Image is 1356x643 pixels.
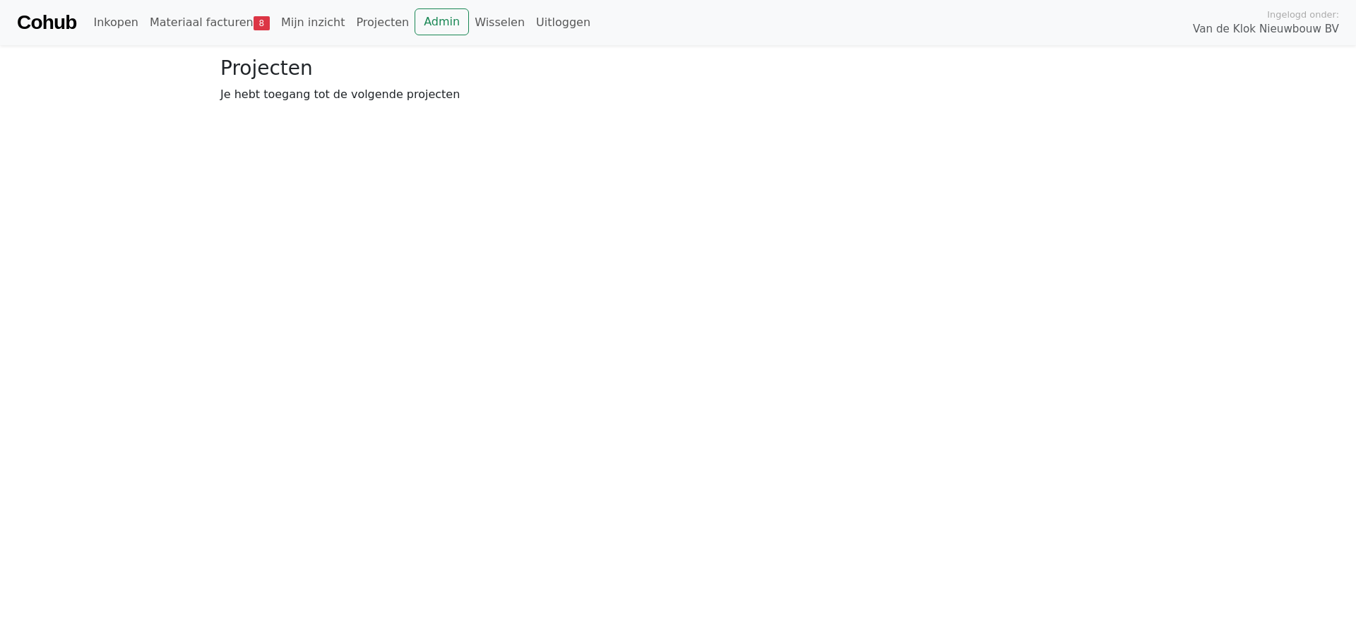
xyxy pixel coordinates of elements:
[1267,8,1339,21] span: Ingelogd onder:
[415,8,469,35] a: Admin
[1193,21,1339,37] span: Van de Klok Nieuwbouw BV
[350,8,415,37] a: Projecten
[275,8,351,37] a: Mijn inzicht
[220,86,1136,103] p: Je hebt toegang tot de volgende projecten
[17,6,76,40] a: Cohub
[88,8,143,37] a: Inkopen
[144,8,275,37] a: Materiaal facturen8
[469,8,530,37] a: Wisselen
[254,16,270,30] span: 8
[530,8,596,37] a: Uitloggen
[220,56,1136,80] h3: Projecten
